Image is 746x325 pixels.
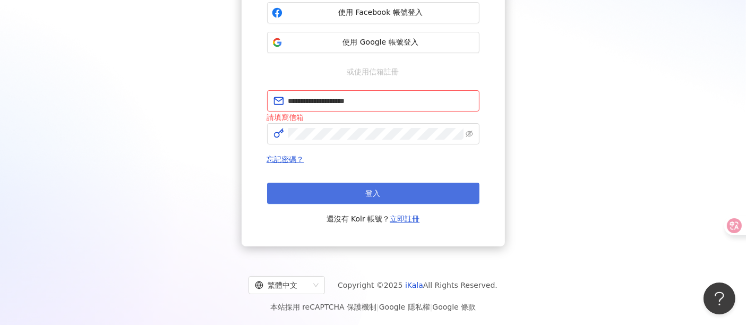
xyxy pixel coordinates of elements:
[287,37,475,48] span: 使用 Google 帳號登入
[255,277,309,294] div: 繁體中文
[267,155,304,164] a: 忘記密碼？
[327,212,420,225] span: 還沒有 Kolr 帳號？
[704,283,735,314] iframe: Help Scout Beacon - Open
[270,301,476,313] span: 本站採用 reCAPTCHA 保護機制
[267,32,479,53] button: 使用 Google 帳號登入
[267,183,479,204] button: 登入
[338,279,498,292] span: Copyright © 2025 All Rights Reserved.
[267,112,479,123] div: 請填寫信箱
[267,2,479,23] button: 使用 Facebook 帳號登入
[366,189,381,198] span: 登入
[340,66,407,78] span: 或使用信箱註冊
[390,215,419,223] a: 立即註冊
[466,130,473,138] span: eye-invisible
[405,281,423,289] a: iKala
[376,303,379,311] span: |
[287,7,475,18] span: 使用 Facebook 帳號登入
[432,303,476,311] a: Google 條款
[430,303,433,311] span: |
[379,303,430,311] a: Google 隱私權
